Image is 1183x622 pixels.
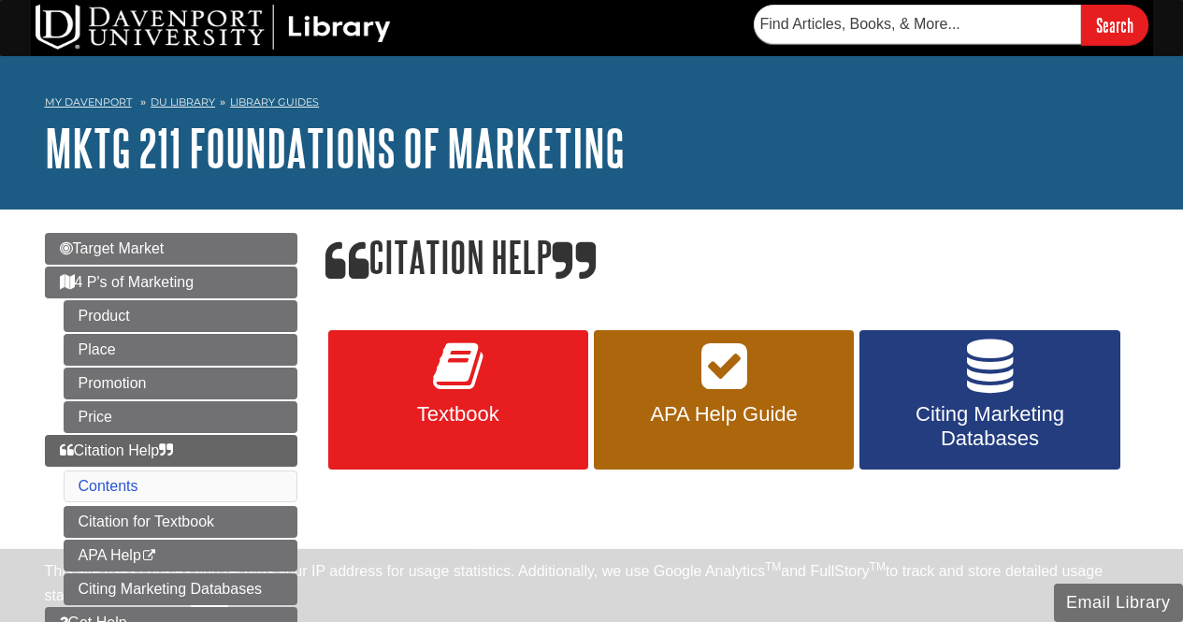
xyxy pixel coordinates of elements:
a: Target Market [45,233,297,265]
span: APA Help Guide [608,402,840,427]
nav: breadcrumb [45,90,1139,120]
button: Email Library [1054,584,1183,622]
form: Searches DU Library's articles, books, and more [754,5,1148,45]
sup: TM [765,560,781,573]
a: Product [64,300,297,332]
a: Citation for Textbook [64,506,297,538]
a: Citing Marketing Databases [64,573,297,605]
a: Library Guides [230,95,319,108]
span: Citing Marketing Databases [873,402,1105,451]
a: Price [64,401,297,433]
h1: Citation Help [325,233,1139,285]
span: Textbook [342,402,574,427]
a: Place [64,334,297,366]
a: My Davenport [45,94,132,110]
a: DU Library [151,95,215,108]
a: Citing Marketing Databases [859,330,1119,470]
a: APA Help Guide [594,330,854,470]
a: Contents [79,478,138,494]
a: MKTG 211 Foundations of Marketing [45,119,625,177]
div: This site uses cookies and records your IP address for usage statistics. Additionally, we use Goo... [45,560,1139,611]
input: Search [1081,5,1148,45]
a: 4 P's of Marketing [45,267,297,298]
a: Promotion [64,368,297,399]
a: Citation Help [45,435,297,467]
input: Find Articles, Books, & More... [754,5,1081,44]
a: Textbook [328,330,588,470]
sup: TM [870,560,886,573]
i: This link opens in a new window [141,550,157,562]
span: Citation Help [60,442,174,458]
span: Target Market [60,240,165,256]
a: APA Help [64,540,297,571]
img: DU Library [36,5,391,50]
span: 4 P's of Marketing [60,274,195,290]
